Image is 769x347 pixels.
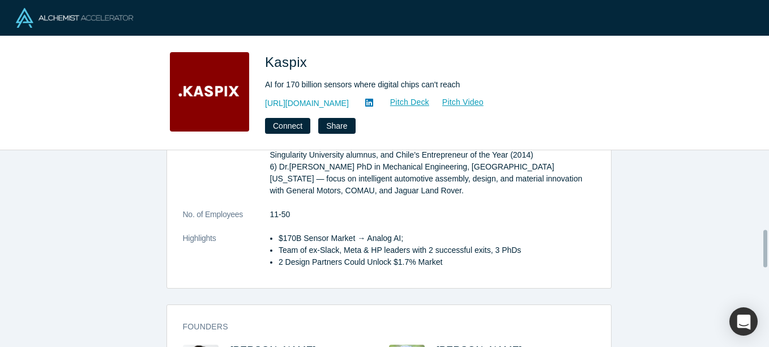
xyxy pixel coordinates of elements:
dt: Highlights [183,232,270,280]
dt: No. of Employees [183,209,270,232]
img: Alchemist Logo [16,8,133,28]
button: Share [318,118,355,134]
button: Connect [265,118,310,134]
li: Team of ex-Slack, Meta & HP leaders with 2 successful exits, 3 PhDs [279,244,595,256]
img: Kaspix's Logo [170,52,249,132]
li: $170B Sensor Market → Analog AI; [279,232,595,244]
dd: 11-50 [270,209,595,221]
a: [URL][DOMAIN_NAME] [265,98,349,109]
div: AI for 170 billion sensors where digital chips can't reach [265,79,582,91]
a: Pitch Deck [378,96,430,109]
li: 2 Design Partners Could Unlock $1.7% Market [279,256,595,268]
a: Pitch Video [430,96,484,109]
span: Kaspix [265,54,311,70]
h3: Founders [183,321,579,333]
